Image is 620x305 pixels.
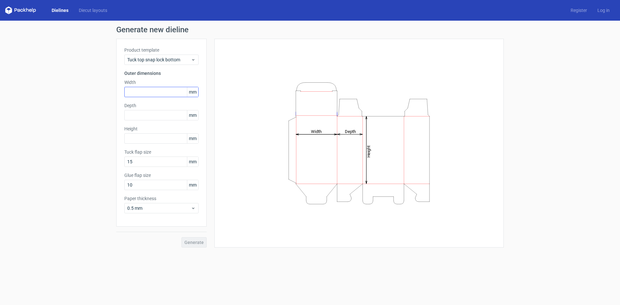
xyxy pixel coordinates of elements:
span: mm [187,134,198,143]
label: Tuck flap size [124,149,199,155]
label: Width [124,79,199,86]
h3: Outer dimensions [124,70,199,76]
a: Log in [592,7,615,14]
a: Register [565,7,592,14]
tspan: Depth [345,129,356,134]
span: mm [187,87,198,97]
h1: Generate new dieline [116,26,504,34]
a: Diecut layouts [74,7,112,14]
span: 0.5 mm [127,205,191,211]
span: mm [187,180,198,190]
label: Glue flap size [124,172,199,178]
span: mm [187,157,198,167]
label: Product template [124,47,199,53]
label: Height [124,126,199,132]
tspan: Height [366,145,371,157]
span: Tuck top snap lock bottom [127,56,191,63]
tspan: Width [311,129,322,134]
label: Paper thickness [124,195,199,202]
a: Dielines [46,7,74,14]
span: mm [187,110,198,120]
label: Depth [124,102,199,109]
